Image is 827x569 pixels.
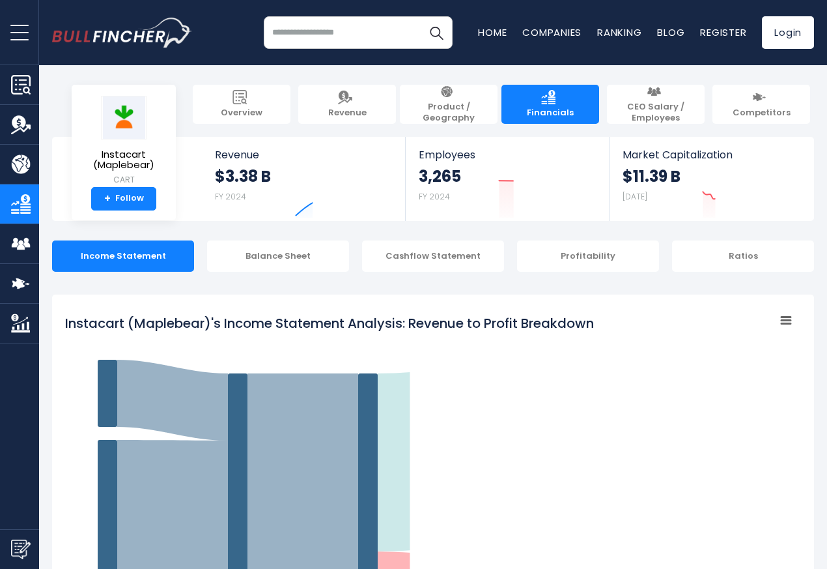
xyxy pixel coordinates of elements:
[82,174,165,186] small: CART
[522,25,582,39] a: Companies
[298,85,396,124] a: Revenue
[733,108,791,119] span: Competitors
[597,25,641,39] a: Ranking
[328,108,367,119] span: Revenue
[82,149,165,171] span: Instacart (Maplebear)
[65,314,594,332] tspan: Instacart (Maplebear)'s Income Statement Analysis: Revenue to Profit Breakdown
[517,241,659,272] div: Profitability
[527,108,574,119] span: Financials
[215,149,393,161] span: Revenue
[406,102,491,124] span: Product / Geography
[610,137,813,221] a: Market Capitalization $11.39 B [DATE]
[202,137,406,221] a: Revenue $3.38 B FY 2024
[672,241,814,272] div: Ratios
[623,166,680,186] strong: $11.39 B
[613,102,698,124] span: CEO Salary / Employees
[406,137,608,221] a: Employees 3,265 FY 2024
[657,25,684,39] a: Blog
[419,166,461,186] strong: 3,265
[607,85,705,124] a: CEO Salary / Employees
[478,25,507,39] a: Home
[81,95,166,187] a: Instacart (Maplebear) CART
[400,85,498,124] a: Product / Geography
[221,108,262,119] span: Overview
[762,16,814,49] a: Login
[419,191,450,202] small: FY 2024
[207,241,349,272] div: Balance Sheet
[501,85,599,124] a: Financials
[52,18,192,48] img: bullfincher logo
[52,241,194,272] div: Income Statement
[712,85,810,124] a: Competitors
[91,187,156,211] a: +Follow
[420,16,453,49] button: Search
[52,18,192,48] a: Go to homepage
[362,241,504,272] div: Cashflow Statement
[215,166,271,186] strong: $3.38 B
[104,193,111,205] strong: +
[623,191,647,202] small: [DATE]
[215,191,246,202] small: FY 2024
[193,85,290,124] a: Overview
[419,149,595,161] span: Employees
[623,149,800,161] span: Market Capitalization
[700,25,746,39] a: Register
